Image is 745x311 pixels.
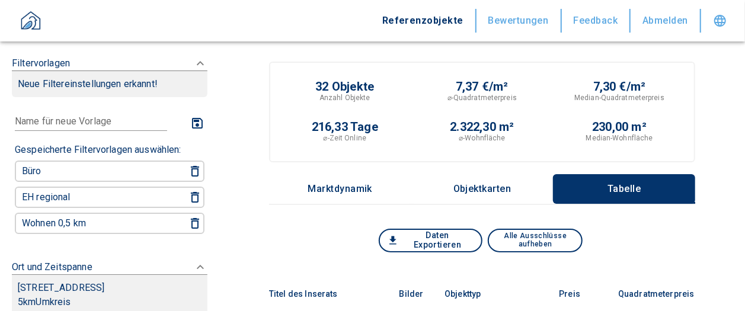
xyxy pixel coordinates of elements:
button: Bewertungen [477,9,562,33]
button: Daten Exportieren [379,229,482,252]
p: Anzahl Objekte [319,92,370,103]
p: Neue Filtereinstellungen erkannt! [18,77,202,91]
p: 2.322,30 m² [450,121,514,133]
p: ⌀-Quadratmeterpreis [447,92,517,103]
div: FiltervorlagenNeue Filtereinstellungen erkannt! [12,44,207,109]
span: Preis [540,287,580,301]
p: Filtervorlagen [12,56,70,70]
p: Ort und Zeitspanne [12,260,92,274]
p: Median-Wohnfläche [586,133,653,143]
p: Marktdynamik [308,184,373,194]
button: Wohnen 0,5 km [17,215,171,232]
button: Referenzobjekte [370,9,477,33]
p: 7,30 €/m² [593,81,646,92]
p: 5 km Umkreis [18,295,202,309]
p: [STREET_ADDRESS] [18,281,202,295]
p: ⌀-Wohnfläche [459,133,505,143]
p: 7,37 €/m² [456,81,509,92]
button: EH regional [17,189,171,206]
p: 230,00 m² [592,121,647,133]
div: wrapped label tabs example [269,174,695,204]
button: ProperBird Logo and Home Button [12,7,50,41]
p: Tabelle [594,184,654,194]
span: Quadratmeterpreis [599,287,695,301]
p: Gespeicherte Filtervorlagen auswählen: [15,143,181,157]
span: Objekttyp [445,287,500,301]
p: Wohnen 0,5 km [22,219,86,228]
button: Feedback [562,9,631,33]
p: 32 Objekte [315,81,374,92]
button: Abmelden [631,9,701,33]
p: ⌀-Zeit Online [324,133,366,143]
p: EH regional [22,193,71,202]
p: Büro [22,166,41,176]
p: 216,33 Tage [312,121,378,133]
button: Büro [17,163,171,179]
p: Median-Quadratmeterpreis [574,92,664,103]
div: FiltervorlagenNeue Filtereinstellungen erkannt! [12,109,207,239]
img: ProperBird Logo and Home Button [16,7,46,37]
p: Objektkarten [453,184,512,194]
button: Alle Ausschlüsse aufheben [488,229,583,252]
